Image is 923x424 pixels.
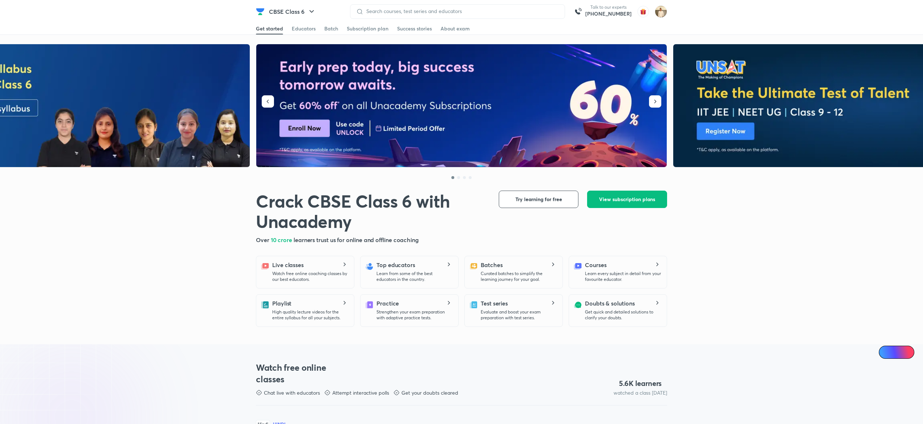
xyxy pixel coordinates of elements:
[401,389,458,396] p: Get your doubts cleared
[272,271,348,282] p: Watch free online coaching classes by our best educators.
[363,8,559,14] input: Search courses, test series and educators
[256,23,283,34] a: Get started
[619,379,662,388] h4: 5.6 K learners
[481,309,557,321] p: Evaluate and boost your exam preparation with test series.
[585,4,632,10] p: Talk to our experts
[332,389,389,396] p: Attempt interactive polls
[324,25,338,32] div: Batch
[481,261,502,269] h5: Batches
[376,271,452,282] p: Learn from some of the best educators in the country.
[292,23,316,34] a: Educators
[294,236,419,244] span: learners trust us for online and offline coaching
[376,309,452,321] p: Strengthen your exam preparation with adaptive practice tests.
[883,349,889,355] img: Icon
[879,346,914,359] a: Ai Doubts
[585,10,632,17] a: [PHONE_NUMBER]
[272,261,304,269] h5: Live classes
[481,299,508,308] h5: Test series
[256,25,283,32] div: Get started
[265,4,320,19] button: CBSE Class 6
[481,271,557,282] p: Curated batches to simplify the learning journey for your goal.
[256,362,340,385] h3: Watch free online classes
[499,191,578,208] button: Try learning for free
[376,299,399,308] h5: Practice
[397,25,432,32] div: Success stories
[637,6,649,17] img: avatar
[324,23,338,34] a: Batch
[515,196,562,203] span: Try learning for free
[441,23,470,34] a: About exam
[256,236,271,244] span: Over
[264,389,320,396] p: Chat live with educators
[587,191,667,208] button: View subscription plans
[571,4,585,19] img: call-us
[585,271,661,282] p: Learn every subject in detail from your favourite educator.
[376,261,415,269] h5: Top educators
[397,23,432,34] a: Success stories
[585,309,661,321] p: Get quick and detailed solutions to clarify your doubts.
[256,7,265,16] img: Company Logo
[585,261,606,269] h5: Courses
[599,196,655,203] span: View subscription plans
[292,25,316,32] div: Educators
[256,191,487,231] h1: Crack CBSE Class 6 with Unacademy
[891,349,910,355] span: Ai Doubts
[655,5,667,18] img: Chandrakant Deshmukh
[272,309,348,321] p: High quality lecture videos for the entire syllabus for all your subjects.
[347,25,388,32] div: Subscription plan
[271,236,294,244] span: 10 crore
[614,389,667,396] p: watched a class [DATE]
[441,25,470,32] div: About exam
[272,299,291,308] h5: Playlist
[347,23,388,34] a: Subscription plan
[585,299,635,308] h5: Doubts & solutions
